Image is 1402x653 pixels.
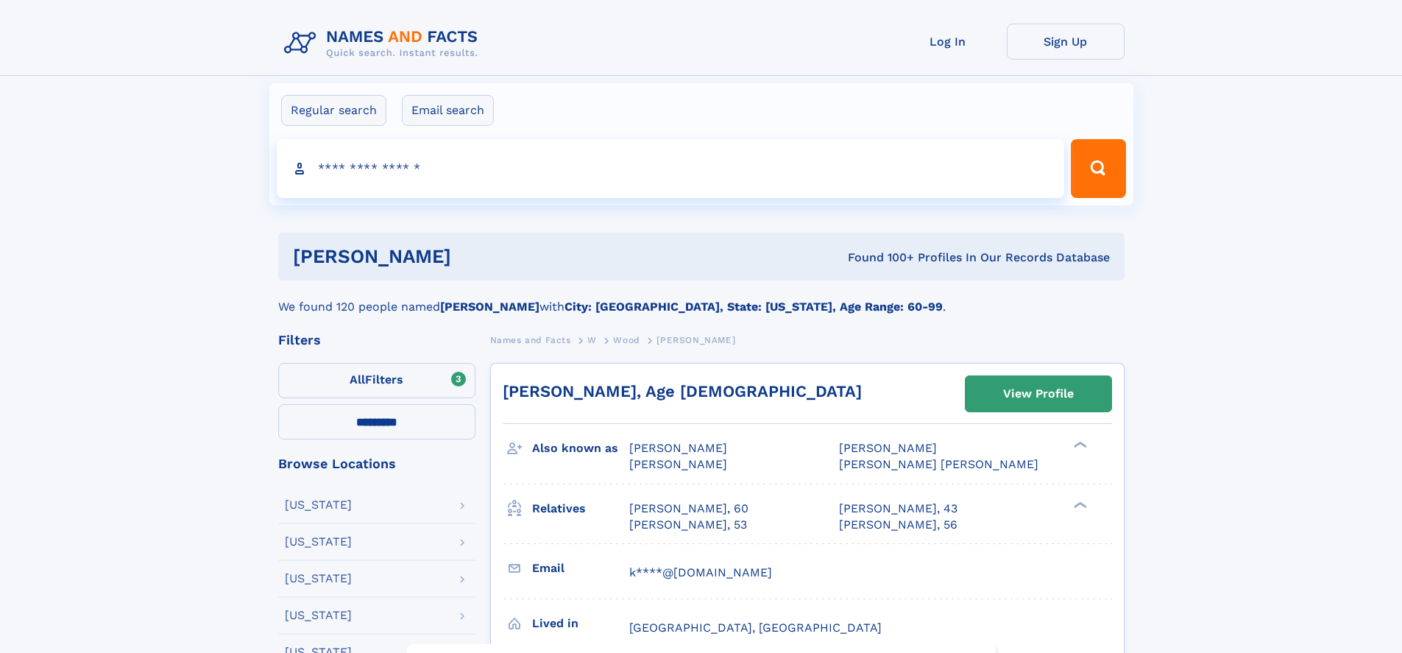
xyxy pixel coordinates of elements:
a: [PERSON_NAME], Age [DEMOGRAPHIC_DATA] [503,382,862,400]
span: Wood [613,335,640,345]
div: [US_STATE] [285,610,352,621]
span: [PERSON_NAME] [629,457,727,471]
a: [PERSON_NAME], 43 [839,501,957,517]
span: [PERSON_NAME] [PERSON_NAME] [839,457,1038,471]
a: Log In [889,24,1007,60]
div: ❯ [1070,500,1088,509]
a: [PERSON_NAME], 56 [839,517,957,533]
div: Browse Locations [278,457,475,470]
label: Filters [278,363,475,398]
div: [US_STATE] [285,536,352,548]
label: Regular search [281,95,386,126]
span: [PERSON_NAME] [839,441,937,455]
div: [US_STATE] [285,499,352,511]
a: [PERSON_NAME], 53 [629,517,747,533]
img: Logo Names and Facts [278,24,490,63]
span: [GEOGRAPHIC_DATA], [GEOGRAPHIC_DATA] [629,621,882,635]
label: Email search [402,95,494,126]
input: search input [277,139,1065,198]
div: Filters [278,333,475,347]
h1: [PERSON_NAME] [293,247,650,266]
a: Sign Up [1007,24,1125,60]
a: View Profile [966,376,1111,412]
a: Wood [613,331,640,349]
div: We found 120 people named with . [278,280,1125,316]
h3: Also known as [532,436,629,461]
div: View Profile [1003,377,1074,411]
button: Search Button [1071,139,1125,198]
span: All [350,373,365,386]
a: W [587,331,597,349]
div: ❯ [1070,440,1088,450]
span: [PERSON_NAME] [656,335,735,345]
b: City: [GEOGRAPHIC_DATA], State: [US_STATE], Age Range: 60-99 [564,300,943,314]
h3: Lived in [532,611,629,636]
div: [US_STATE] [285,573,352,585]
h3: Relatives [532,496,629,521]
div: Found 100+ Profiles In Our Records Database [649,250,1110,266]
b: [PERSON_NAME] [440,300,539,314]
a: [PERSON_NAME], 60 [629,501,748,517]
h3: Email [532,556,629,581]
span: [PERSON_NAME] [629,441,727,455]
span: W [587,335,597,345]
a: Names and Facts [490,331,571,349]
